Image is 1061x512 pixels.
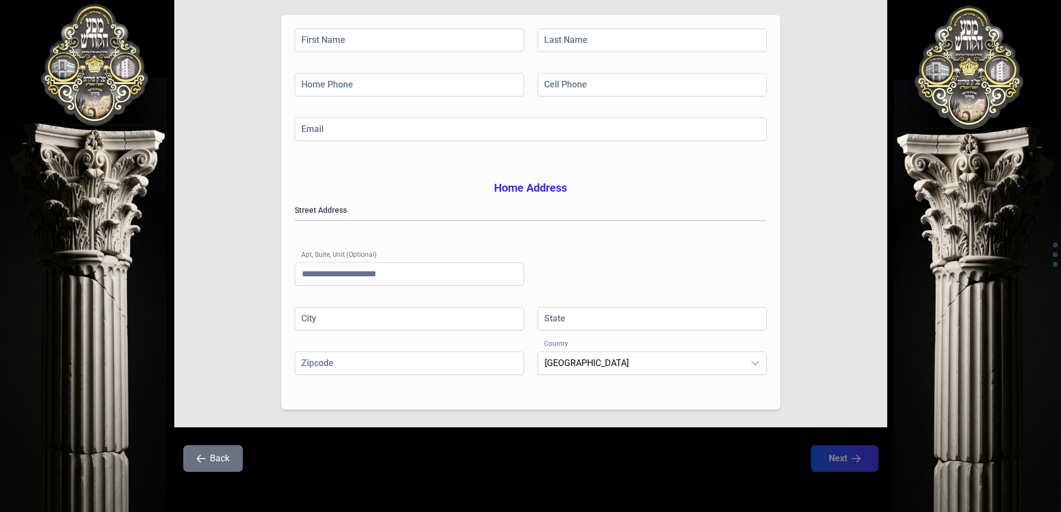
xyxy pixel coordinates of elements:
[183,445,243,472] button: Back
[295,204,767,216] label: Street Address
[295,180,767,196] h3: Home Address
[811,445,878,472] button: Next
[538,352,744,374] span: United States
[744,352,766,374] div: dropdown trigger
